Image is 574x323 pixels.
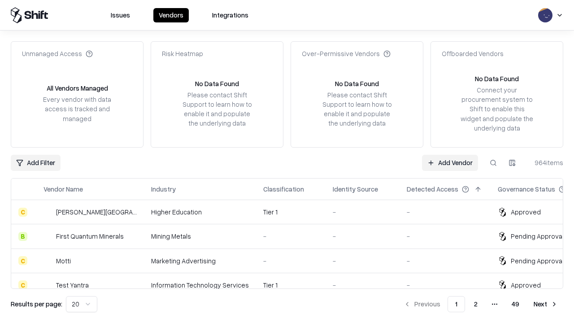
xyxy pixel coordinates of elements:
[333,207,392,217] div: -
[56,280,89,290] div: Test Yantra
[511,280,541,290] div: Approved
[151,256,249,266] div: Marketing Advertising
[528,296,563,312] button: Next
[18,256,27,265] div: C
[263,184,304,194] div: Classification
[263,231,318,241] div: -
[263,256,318,266] div: -
[11,299,62,309] p: Results per page:
[180,90,254,128] div: Please contact Shift Support to learn how to enable it and populate the underlying data
[43,280,52,289] img: Test Yantra
[43,232,52,241] img: First Quantum Minerals
[498,184,555,194] div: Governance Status
[407,280,483,290] div: -
[43,184,83,194] div: Vendor Name
[407,256,483,266] div: -
[56,231,124,241] div: First Quantum Minerals
[18,280,27,289] div: C
[511,231,564,241] div: Pending Approval
[511,207,541,217] div: Approved
[151,280,249,290] div: Information Technology Services
[151,231,249,241] div: Mining Metals
[407,231,483,241] div: -
[263,207,318,217] div: Tier 1
[162,49,203,58] div: Risk Heatmap
[398,296,563,312] nav: pagination
[407,184,458,194] div: Detected Access
[302,49,391,58] div: Over-Permissive Vendors
[467,296,485,312] button: 2
[263,280,318,290] div: Tier 1
[105,8,135,22] button: Issues
[43,256,52,265] img: Motti
[407,207,483,217] div: -
[43,208,52,217] img: Reichman University
[511,256,564,266] div: Pending Approval
[207,8,254,22] button: Integrations
[527,158,563,167] div: 964 items
[422,155,478,171] a: Add Vendor
[333,256,392,266] div: -
[333,184,378,194] div: Identity Source
[151,184,176,194] div: Industry
[442,49,504,58] div: Offboarded Vendors
[153,8,189,22] button: Vendors
[18,208,27,217] div: C
[40,95,114,123] div: Every vendor with data access is tracked and managed
[475,74,519,83] div: No Data Found
[18,232,27,241] div: B
[56,256,71,266] div: Motti
[22,49,93,58] div: Unmanaged Access
[448,296,465,312] button: 1
[333,280,392,290] div: -
[504,296,526,312] button: 49
[56,207,137,217] div: [PERSON_NAME][GEOGRAPHIC_DATA]
[320,90,394,128] div: Please contact Shift Support to learn how to enable it and populate the underlying data
[11,155,61,171] button: Add Filter
[151,207,249,217] div: Higher Education
[333,231,392,241] div: -
[460,85,534,133] div: Connect your procurement system to Shift to enable this widget and populate the underlying data
[195,79,239,88] div: No Data Found
[335,79,379,88] div: No Data Found
[47,83,108,93] div: All Vendors Managed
